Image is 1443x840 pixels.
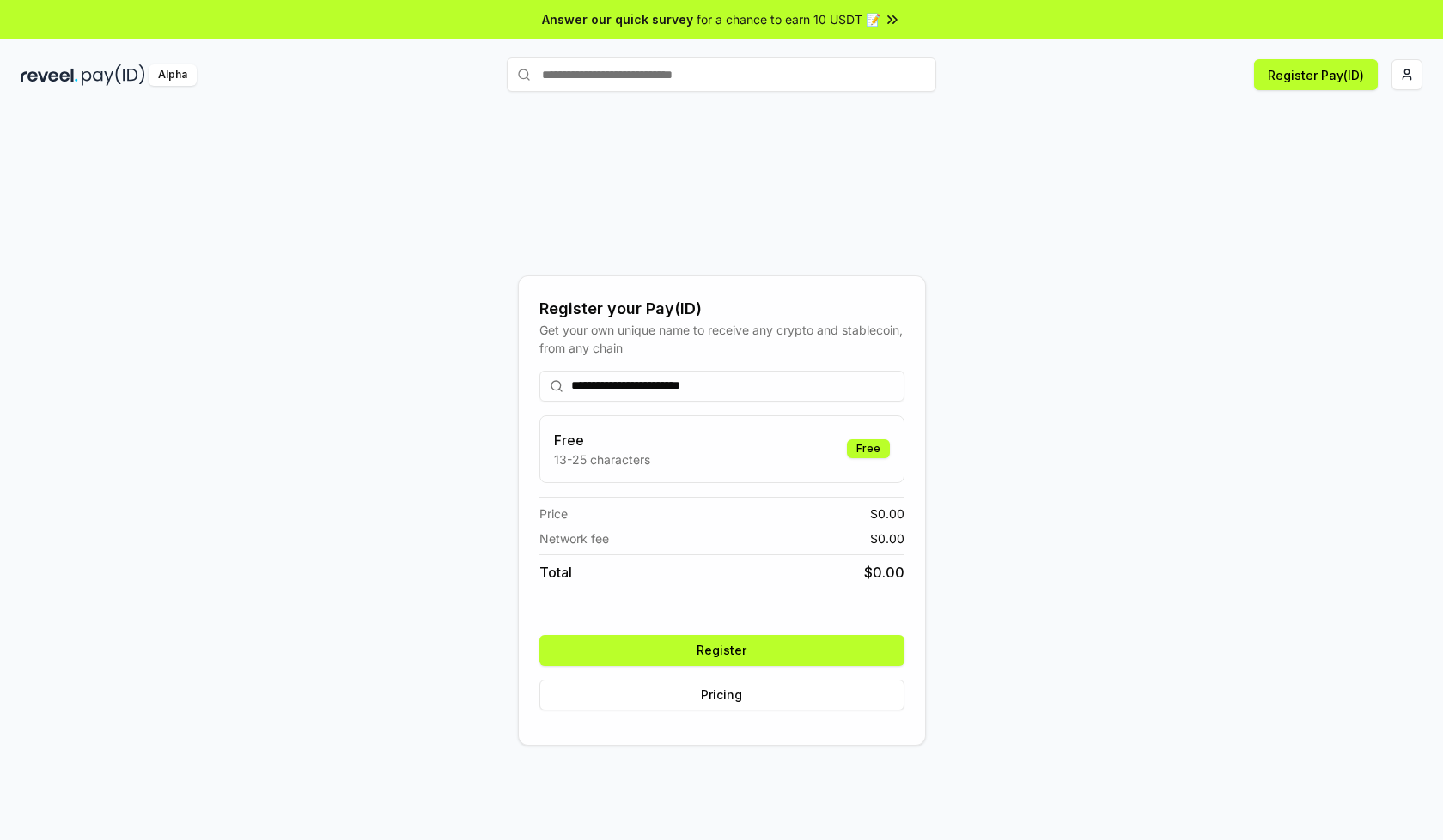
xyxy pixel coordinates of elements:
span: $ 0.00 [864,562,904,583]
div: Free [847,439,890,458]
span: for a chance to earn 10 USDT 📝 [697,10,880,28]
span: $ 0.00 [870,505,904,523]
span: $ 0.00 [870,529,904,547]
div: Register your Pay(ID) [539,297,904,321]
div: Get your own unique name to receive any crypto and stablecoin, from any chain [539,321,904,357]
button: Pricing [539,680,904,710]
img: pay_id [82,64,145,86]
p: 13-25 characters [554,450,650,468]
button: Register [539,635,904,666]
div: Alpha [149,64,197,86]
button: Register Pay(ID) [1254,59,1378,90]
img: reveel_dark [21,64,78,86]
h3: Free [554,430,650,450]
span: Answer our quick survey [542,10,693,28]
span: Price [539,505,568,523]
span: Network fee [539,529,609,547]
span: Total [539,562,572,583]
